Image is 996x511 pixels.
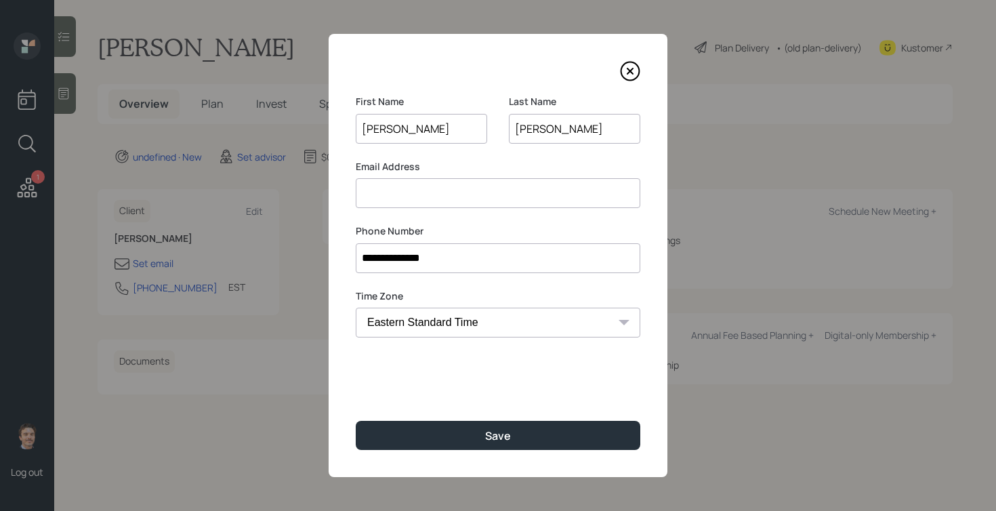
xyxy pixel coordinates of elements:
[356,160,640,173] label: Email Address
[356,421,640,450] button: Save
[356,224,640,238] label: Phone Number
[356,95,487,108] label: First Name
[509,95,640,108] label: Last Name
[485,428,511,443] div: Save
[356,289,640,303] label: Time Zone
